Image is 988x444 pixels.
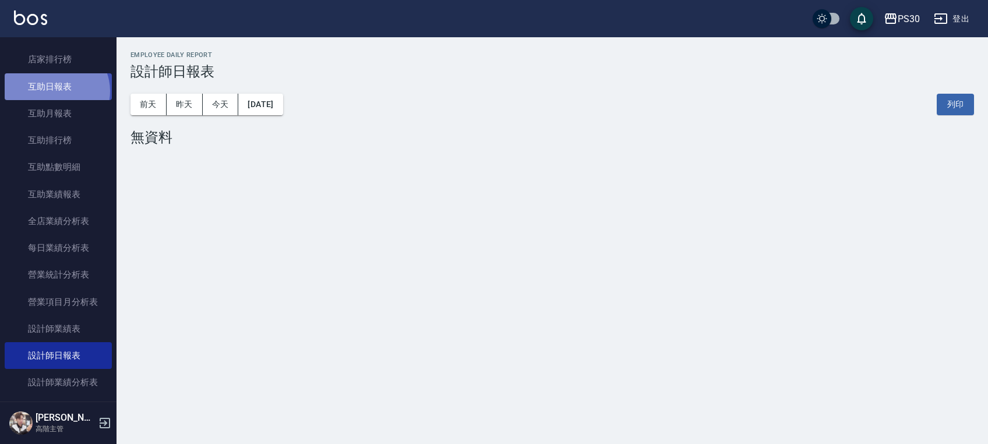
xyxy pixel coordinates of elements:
[5,315,112,342] a: 設計師業績表
[5,289,112,315] a: 營業項目月分析表
[5,127,112,154] a: 互助排行榜
[5,261,112,288] a: 營業統計分析表
[14,10,47,25] img: Logo
[5,181,112,208] a: 互助業績報表
[879,7,925,31] button: PS30
[5,396,112,423] a: 設計師業績月報表
[9,411,33,435] img: Person
[167,94,203,115] button: 昨天
[36,424,95,434] p: 高階主管
[130,63,974,80] h3: 設計師日報表
[5,342,112,369] a: 設計師日報表
[130,51,974,59] h2: Employee Daily Report
[898,12,920,26] div: PS30
[130,94,167,115] button: 前天
[5,208,112,235] a: 全店業績分析表
[937,94,974,115] button: 列印
[5,235,112,261] a: 每日業績分析表
[5,154,112,180] a: 互助點數明細
[850,7,873,30] button: save
[203,94,239,115] button: 今天
[5,369,112,396] a: 設計師業績分析表
[929,8,974,30] button: 登出
[5,73,112,100] a: 互助日報表
[130,129,974,145] div: 無資料
[36,412,95,424] h5: [PERSON_NAME]
[5,100,112,127] a: 互助月報表
[5,46,112,73] a: 店家排行榜
[238,94,283,115] button: [DATE]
